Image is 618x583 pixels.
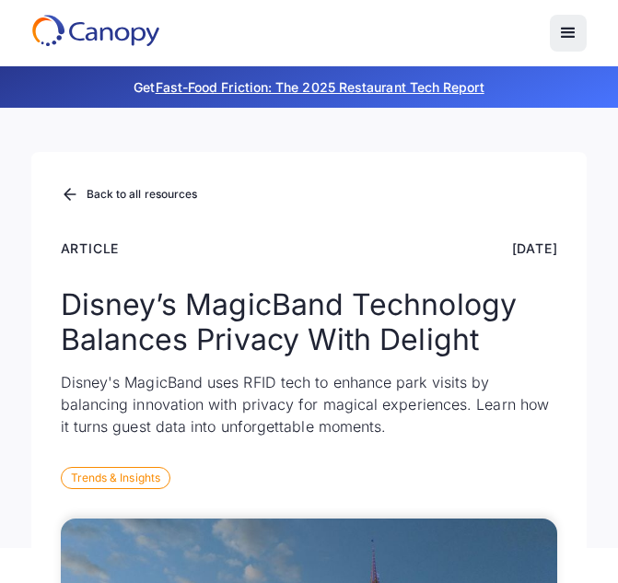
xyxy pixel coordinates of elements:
[31,77,588,97] p: Get
[550,15,587,52] div: menu
[156,79,484,95] a: Fast-Food Friction: The 2025 Restaurant Tech Report
[87,189,198,200] div: Back to all resources
[512,239,558,258] div: [DATE]
[61,371,558,437] p: Disney's MagicBand uses RFID tech to enhance park visits by balancing innovation with privacy for...
[61,287,558,358] h1: Disney’s MagicBand Technology Balances Privacy With Delight
[61,239,120,258] div: Article
[61,183,198,207] a: Back to all resources
[61,467,170,489] div: Trends & Insights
